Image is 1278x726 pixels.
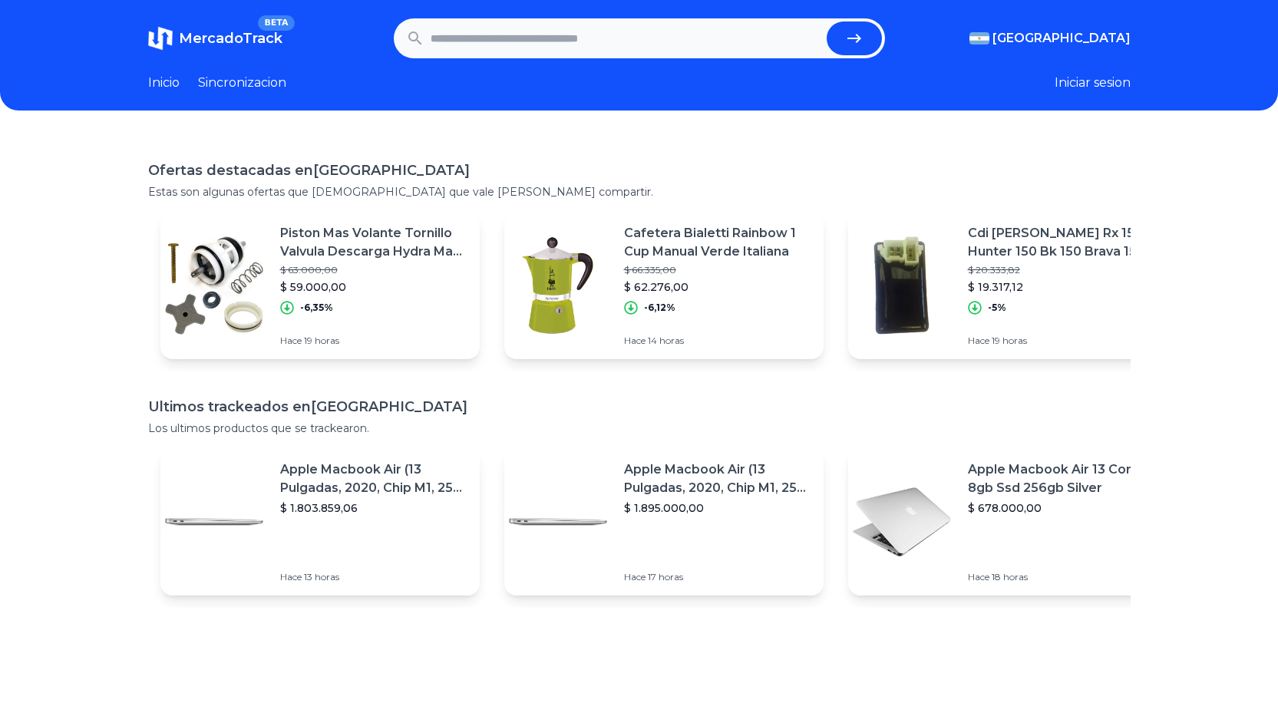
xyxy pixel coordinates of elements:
p: Hace 19 horas [280,335,467,347]
h1: Ultimos trackeados en [GEOGRAPHIC_DATA] [148,396,1131,417]
p: $ 1.895.000,00 [624,500,811,516]
p: Hace 19 horas [968,335,1155,347]
p: Estas son algunas ofertas que [DEMOGRAPHIC_DATA] que vale [PERSON_NAME] compartir. [148,184,1131,200]
a: Sincronizacion [198,74,286,92]
img: Featured image [848,232,956,339]
button: [GEOGRAPHIC_DATA] [969,29,1131,48]
a: Featured imageApple Macbook Air 13 Core I5 8gb Ssd 256gb Silver$ 678.000,00Hace 18 horas [848,448,1167,596]
a: MercadoTrackBETA [148,26,282,51]
p: Apple Macbook Air (13 Pulgadas, 2020, Chip M1, 256 Gb De Ssd, 8 Gb De Ram) - Plata [624,460,811,497]
p: $ 678.000,00 [968,500,1155,516]
img: Featured image [504,232,612,339]
p: Cafetera Bialetti Rainbow 1 Cup Manual Verde Italiana [624,224,811,261]
p: $ 66.335,00 [624,264,811,276]
p: $ 59.000,00 [280,279,467,295]
p: Hace 13 horas [280,571,467,583]
img: MercadoTrack [148,26,173,51]
p: -5% [988,302,1006,314]
a: Featured imagePiston Mas Volante Tornillo Valvula Descarga Hydra Max Deca$ 63.000,00$ 59.000,00-6... [160,212,480,359]
p: $ 63.000,00 [280,264,467,276]
p: Piston Mas Volante Tornillo Valvula Descarga Hydra Max Deca [280,224,467,261]
span: MercadoTrack [179,30,282,47]
p: -6,35% [300,302,333,314]
a: Featured imageCafetera Bialetti Rainbow 1 Cup Manual Verde Italiana$ 66.335,00$ 62.276,00-6,12%Ha... [504,212,824,359]
span: BETA [258,15,294,31]
h1: Ofertas destacadas en [GEOGRAPHIC_DATA] [148,160,1131,181]
p: $ 62.276,00 [624,279,811,295]
p: Cdi [PERSON_NAME] Rx 150 Hunter 150 Bk 150 Brava 150 Vc 150 Okinoi [968,224,1155,261]
p: Apple Macbook Air (13 Pulgadas, 2020, Chip M1, 256 Gb De Ssd, 8 Gb De Ram) - Plata [280,460,467,497]
img: Featured image [504,468,612,576]
p: Apple Macbook Air 13 Core I5 8gb Ssd 256gb Silver [968,460,1155,497]
span: [GEOGRAPHIC_DATA] [992,29,1131,48]
p: $ 19.317,12 [968,279,1155,295]
p: $ 1.803.859,06 [280,500,467,516]
p: Hace 14 horas [624,335,811,347]
p: Hace 17 horas [624,571,811,583]
img: Featured image [848,468,956,576]
a: Inicio [148,74,180,92]
a: Featured imageCdi [PERSON_NAME] Rx 150 Hunter 150 Bk 150 Brava 150 Vc 150 Okinoi$ 20.333,82$ 19.3... [848,212,1167,359]
img: Featured image [160,468,268,576]
img: Argentina [969,32,989,45]
p: $ 20.333,82 [968,264,1155,276]
a: Featured imageApple Macbook Air (13 Pulgadas, 2020, Chip M1, 256 Gb De Ssd, 8 Gb De Ram) - Plata$... [504,448,824,596]
p: Los ultimos productos que se trackearon. [148,421,1131,436]
p: Hace 18 horas [968,571,1155,583]
a: Featured imageApple Macbook Air (13 Pulgadas, 2020, Chip M1, 256 Gb De Ssd, 8 Gb De Ram) - Plata$... [160,448,480,596]
button: Iniciar sesion [1055,74,1131,92]
p: -6,12% [644,302,675,314]
img: Featured image [160,232,268,339]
